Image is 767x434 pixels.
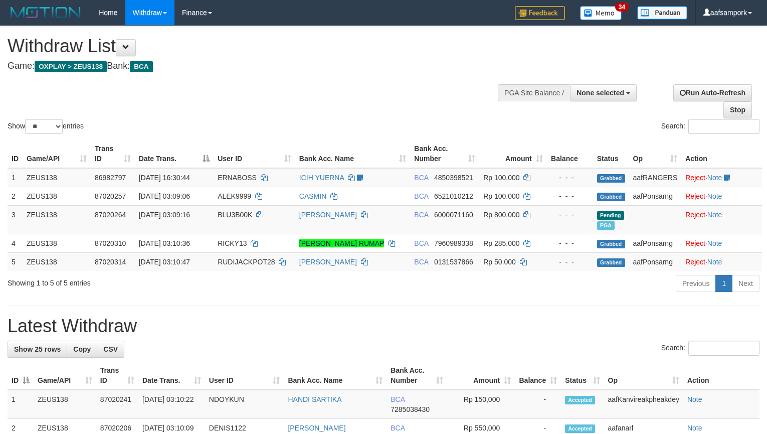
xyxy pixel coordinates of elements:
[95,239,126,247] span: 87020310
[95,211,126,219] span: 87020264
[685,239,705,247] a: Reject
[561,361,604,390] th: Status: activate to sort column ascending
[673,84,752,101] a: Run Auto-Refresh
[139,258,190,266] span: [DATE] 03:10:47
[23,139,91,168] th: Game/API: activate to sort column ascending
[8,390,34,419] td: 1
[8,274,312,288] div: Showing 1 to 5 of 5 entries
[577,89,624,97] span: None selected
[551,210,589,220] div: - - -
[73,345,91,353] span: Copy
[135,139,214,168] th: Date Trans.: activate to sort column descending
[414,239,428,247] span: BCA
[96,361,138,390] th: Trans ID: activate to sort column ascending
[434,174,473,182] span: Copy 4850398521 to clipboard
[604,361,683,390] th: Op: activate to sort column ascending
[629,234,682,252] td: aafPonsarng
[434,239,473,247] span: Copy 7960989338 to clipboard
[295,139,411,168] th: Bank Acc. Name: activate to sort column ascending
[8,234,23,252] td: 4
[685,192,705,200] a: Reject
[681,187,762,205] td: ·
[410,139,479,168] th: Bank Acc. Number: activate to sort column ascending
[8,36,501,56] h1: Withdraw List
[218,174,257,182] span: ERNABOSS
[391,395,405,403] span: BCA
[629,139,682,168] th: Op: activate to sort column ascending
[95,258,126,266] span: 87020314
[95,174,126,182] span: 86982797
[707,258,722,266] a: Note
[637,6,687,20] img: panduan.png
[139,174,190,182] span: [DATE] 16:30:44
[687,395,702,403] a: Note
[23,252,91,271] td: ZEUS138
[205,361,284,390] th: User ID: activate to sort column ascending
[288,424,345,432] a: [PERSON_NAME]
[218,239,247,247] span: RICKY13
[597,258,625,267] span: Grabbed
[414,192,428,200] span: BCA
[688,119,759,134] input: Search:
[676,275,716,292] a: Previous
[8,361,34,390] th: ID: activate to sort column descending
[8,61,501,71] h4: Game: Bank:
[683,361,759,390] th: Action
[299,239,384,247] a: [PERSON_NAME] RUMAP
[139,192,190,200] span: [DATE] 03:09:06
[515,361,561,390] th: Balance: activate to sort column ascending
[597,174,625,183] span: Grabbed
[723,101,752,118] a: Stop
[23,187,91,205] td: ZEUS138
[615,3,629,12] span: 34
[299,192,326,200] a: CASMIN
[707,239,722,247] a: Note
[414,258,428,266] span: BCA
[434,258,473,266] span: Copy 0131537866 to clipboard
[8,168,23,187] td: 1
[8,341,67,358] a: Show 25 rows
[681,234,762,252] td: ·
[34,361,96,390] th: Game/API: activate to sort column ascending
[597,211,624,220] span: Pending
[434,211,473,219] span: Copy 6000071160 to clipboard
[447,361,515,390] th: Amount: activate to sort column ascending
[597,193,625,201] span: Grabbed
[8,205,23,234] td: 3
[25,119,63,134] select: Showentries
[91,139,135,168] th: Trans ID: activate to sort column ascending
[205,390,284,419] td: NDOYKUN
[687,424,702,432] a: Note
[284,361,387,390] th: Bank Acc. Name: activate to sort column ascending
[23,168,91,187] td: ZEUS138
[139,211,190,219] span: [DATE] 03:09:16
[138,361,205,390] th: Date Trans.: activate to sort column ascending
[597,221,615,230] span: Marked by aafanarl
[685,258,705,266] a: Reject
[8,252,23,271] td: 5
[580,6,622,20] img: Button%20Memo.svg
[661,119,759,134] label: Search:
[681,168,762,187] td: ·
[483,174,519,182] span: Rp 100.000
[299,211,357,219] a: [PERSON_NAME]
[96,390,138,419] td: 87020241
[103,345,118,353] span: CSV
[597,240,625,248] span: Grabbed
[685,211,705,219] a: Reject
[414,174,428,182] span: BCA
[565,396,595,404] span: Accepted
[551,191,589,201] div: - - -
[685,174,705,182] a: Reject
[139,239,190,247] span: [DATE] 03:10:36
[288,395,341,403] a: HANDI SARTIKA
[391,424,405,432] span: BCA
[434,192,473,200] span: Copy 6521010212 to clipboard
[515,6,565,20] img: Feedback.jpg
[551,238,589,248] div: - - -
[570,84,637,101] button: None selected
[483,239,519,247] span: Rp 285.000
[34,390,96,419] td: ZEUS138
[8,139,23,168] th: ID
[681,205,762,234] td: ·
